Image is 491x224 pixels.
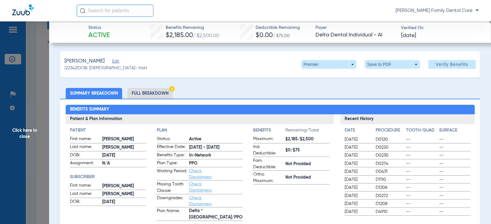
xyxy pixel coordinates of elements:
span: Active [189,136,242,142]
span: [PERSON_NAME] [102,191,146,197]
span: Active [88,31,110,40]
span: Delta Dental Individual - AI [315,31,396,39]
span: N/A [102,160,146,167]
span: [DATE] [345,136,370,142]
span: [DATE] [345,209,370,215]
span: -- [439,152,470,158]
span: [DATE] [345,169,370,175]
span: [DATE] [345,193,370,199]
h4: Procedure [376,127,404,134]
a: Check Disclaimers [189,196,211,206]
span: (22342) DOB: [DEMOGRAPHIC_DATA] - HoH [64,65,147,71]
span: In-Network [189,152,242,159]
span: -- [439,184,470,191]
span: [DATE] [345,152,370,158]
img: Hazard [169,86,175,92]
span: -- [439,136,470,142]
span: $0.00 [256,32,273,39]
span: $2,185.00 [166,32,193,39]
span: DOB: [70,199,100,206]
span: Status: [157,136,187,143]
h4: Benefits [253,127,285,134]
a: Check Disclaimers [189,169,211,179]
button: Verify Benefits [428,60,476,69]
span: First name: [70,182,100,190]
h4: Plan [157,127,242,134]
span: [DATE] [401,32,416,40]
h4: Surface [439,127,470,134]
span: Delta *[GEOGRAPHIC_DATA]/PPO [189,208,242,221]
span: [DATE] [102,199,146,205]
li: Full Breakdown [127,88,173,99]
span: Downgrades: [157,195,187,207]
img: Zuub Logo [12,5,33,15]
span: Missing Tooth Clause: [157,181,187,194]
span: -- [406,152,437,158]
span: -- [439,201,470,207]
span: Benefits Type: [157,152,187,159]
span: -- [406,193,437,199]
a: Check Disclaimers [189,182,211,192]
span: Payer [315,25,396,31]
app-breakdown-title: Procedure [376,127,404,136]
button: Save to PDF [365,60,420,69]
span: Ortho Maximum: [253,171,283,184]
span: Effective Date: [157,144,187,151]
span: -- [406,184,437,191]
span: -- [406,136,437,142]
span: -- [406,169,437,175]
span: -- [439,144,470,150]
span: [PERSON_NAME] [64,57,105,65]
span: / $75.00 [273,34,290,38]
span: -- [406,144,437,150]
app-breakdown-title: Benefits [253,127,285,136]
button: Premier [301,60,356,69]
span: D0431 [376,169,404,175]
span: Ind. Deductible: [253,144,283,157]
span: Waiting Period: [157,168,187,180]
span: Plan Name: [157,208,187,221]
span: -- [406,209,437,215]
span: D0220 [376,144,404,150]
span: First name: [70,136,100,143]
span: [DATE] [345,161,370,167]
span: -- [439,161,470,167]
img: Search Icon [80,8,85,13]
app-breakdown-title: Surface [439,127,470,136]
span: -- [439,169,470,175]
h2: Benefits Summary [66,105,475,115]
span: -- [406,177,437,183]
span: D1208 [376,201,404,207]
app-breakdown-title: Date [345,127,370,136]
h3: Patient & Plan Information [66,114,334,124]
span: D0230 [376,152,404,158]
h3: Recent History [340,114,474,124]
span: Plan Type: [157,160,187,167]
li: Summary Breakdown [66,88,122,99]
span: Fam. Deductible: [253,158,283,170]
span: PPO [189,160,242,167]
span: $0/$75 [285,147,330,154]
app-breakdown-title: Patient [70,127,146,134]
span: [PERSON_NAME] [102,144,146,151]
span: Maximum: [253,136,283,143]
span: [DATE] [345,177,370,183]
h4: Subscriber [70,174,146,180]
span: [DATE] [345,184,370,191]
span: D4910 [376,209,404,215]
span: -- [439,209,470,215]
span: Benefits Remaining [166,25,219,31]
h4: Tooth/Quad [406,127,437,134]
span: Last name: [70,144,100,151]
span: [PERSON_NAME] [102,136,146,142]
span: D1206 [376,184,404,191]
span: / $2,500.00 [193,33,219,38]
span: Verify Benefits [436,62,468,67]
span: Not Provided [285,161,330,167]
span: [DATE] [102,152,146,159]
span: D0274 [376,161,404,167]
span: -- [439,193,470,199]
span: Not Provided [285,174,330,181]
span: D0272 [376,193,404,199]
